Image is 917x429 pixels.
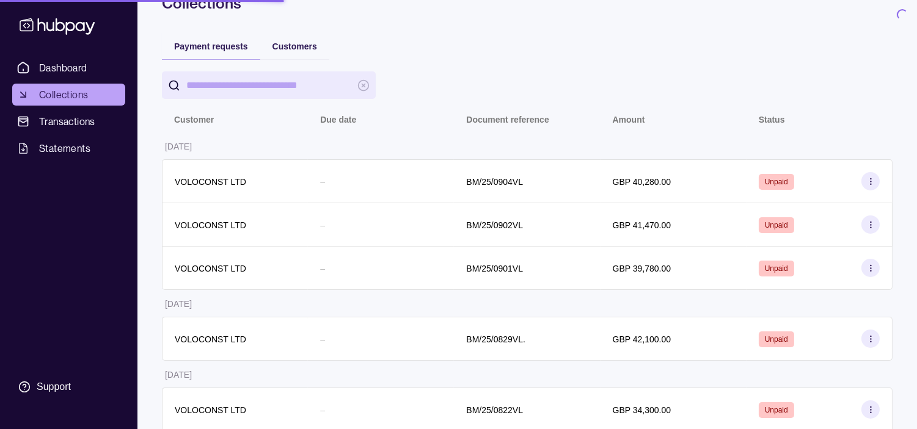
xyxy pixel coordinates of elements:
[765,178,788,186] span: Unpaid
[174,41,248,51] span: Payment requests
[174,115,214,124] p: Customer
[175,405,246,415] p: VOLOCONST LTD
[320,177,325,187] p: –
[175,334,246,344] p: VOLOCONST LTD
[466,220,523,230] p: BM/25/0902VL
[175,177,246,187] p: VOLOCONST LTD
[613,334,671,344] p: GBP 42,100.00
[12,57,125,79] a: Dashboard
[186,71,351,99] input: search
[39,87,88,102] span: Collections
[320,334,325,344] p: –
[37,380,71,394] div: Support
[39,114,95,129] span: Transactions
[613,220,671,230] p: GBP 41,470.00
[320,220,325,230] p: –
[765,406,788,414] span: Unpaid
[12,374,125,400] a: Support
[175,220,246,230] p: VOLOCONST LTD
[765,264,788,273] span: Unpaid
[175,264,246,273] p: VOLOCONST LTD
[765,335,788,344] span: Unpaid
[320,264,325,273] p: –
[613,177,671,187] p: GBP 40,280.00
[765,221,788,229] span: Unpaid
[613,405,671,415] p: GBP 34,300.00
[12,110,125,132] a: Transactions
[466,115,549,124] p: Document reference
[613,115,645,124] p: Amount
[39,60,87,75] span: Dashboard
[12,137,125,159] a: Statements
[613,264,671,273] p: GBP 39,780.00
[165,299,192,309] p: [DATE]
[320,115,356,124] p: Due date
[466,405,523,415] p: BM/25/0822VL
[12,84,125,106] a: Collections
[165,142,192,151] p: [DATE]
[272,41,317,51] span: Customers
[466,334,525,344] p: BM/25/0829VL.
[320,405,325,415] p: –
[165,370,192,380] p: [DATE]
[759,115,785,124] p: Status
[466,264,523,273] p: BM/25/0901VL
[39,141,90,156] span: Statements
[466,177,523,187] p: BM/25/0904VL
